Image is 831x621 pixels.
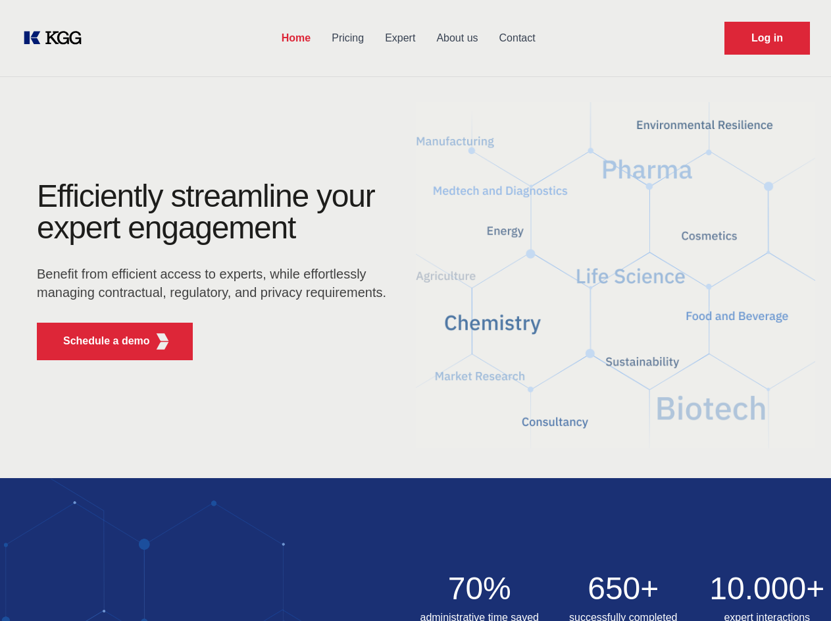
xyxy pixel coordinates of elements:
p: Benefit from efficient access to experts, while effortlessly managing contractual, regulatory, an... [37,265,395,302]
h2: 70% [416,573,544,605]
img: KGG Fifth Element RED [416,86,816,465]
a: Home [271,21,321,55]
p: Schedule a demo [63,333,150,349]
a: About us [426,21,488,55]
h1: Efficiently streamline your expert engagement [37,180,395,244]
a: Contact [489,21,546,55]
a: Pricing [321,21,374,55]
a: Request Demo [724,22,810,55]
button: Schedule a demoKGG Fifth Element RED [37,323,193,360]
img: KGG Fifth Element RED [155,333,171,350]
a: KOL Knowledge Platform: Talk to Key External Experts (KEE) [21,28,92,49]
a: Expert [374,21,426,55]
h2: 650+ [559,573,688,605]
